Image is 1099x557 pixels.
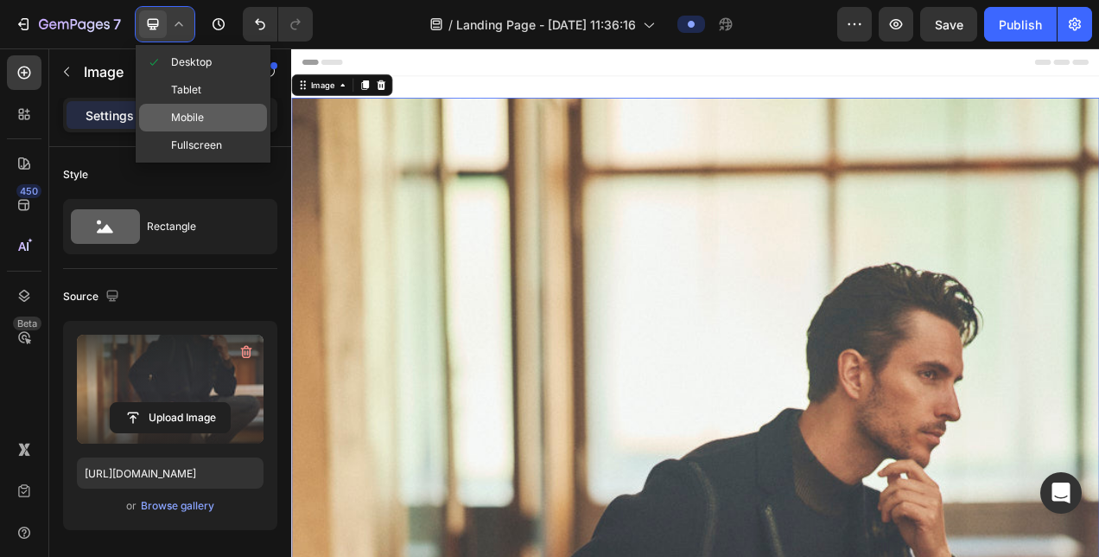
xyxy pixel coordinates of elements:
[171,137,222,154] span: Fullscreen
[984,7,1057,42] button: Publish
[63,285,123,309] div: Source
[126,496,137,516] span: or
[84,61,231,82] p: Image
[86,106,134,125] p: Settings
[171,81,201,99] span: Tablet
[935,17,963,32] span: Save
[171,109,204,126] span: Mobile
[7,7,129,42] button: 7
[63,167,88,182] div: Style
[291,48,1099,557] iframe: Design area
[141,498,214,514] div: Browse gallery
[920,7,977,42] button: Save
[13,317,41,330] div: Beta
[77,458,264,489] input: https://example.com/image.jpg
[1040,472,1082,514] div: Open Intercom Messenger
[113,14,121,35] p: 7
[171,54,212,71] span: Desktop
[110,402,231,433] button: Upload Image
[999,16,1042,34] div: Publish
[147,207,252,246] div: Rectangle
[16,184,41,198] div: 450
[448,16,453,34] span: /
[243,7,313,42] div: Undo/Redo
[456,16,636,34] span: Landing Page - [DATE] 11:36:16
[140,497,215,515] button: Browse gallery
